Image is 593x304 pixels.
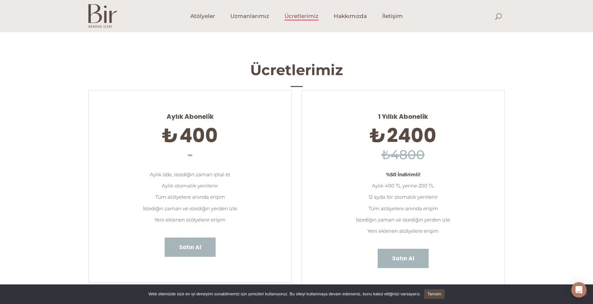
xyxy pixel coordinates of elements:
h6: - [98,145,282,164]
span: Aylık Abonelik [98,107,282,121]
span: ₺ [162,122,178,149]
h6: ₺4800 [311,145,495,164]
span: ₺ [370,122,386,149]
span: Atölyeler [190,13,215,20]
span: 1 Yıllık Abonelik [311,107,495,121]
li: Yeni eklenen atölyelere erişim [311,225,495,237]
li: Aylık öde, istediğin zaman iptal et [98,169,282,180]
span: Ücretlerimiz [284,13,318,20]
li: Aylık 400 TL yerine 200 TL [311,180,495,191]
span: İletişim [382,13,403,20]
a: Satın Al [378,249,429,268]
li: Aylık otomatik yenilenir [98,180,282,191]
span: Hakkımızda [334,13,367,20]
li: İstediğin zaman ve istediğin yerden izle [98,203,282,214]
div: Open Intercom Messenger [571,282,587,298]
li: Tüm atölyelere anında erişim [311,203,495,214]
span: Web sitemizde size en iyi deneyimi sunabilmemiz için çerezleri kullanıyoruz. Bu siteyi kullanmaya... [148,291,421,297]
span: 2400 [387,122,436,149]
li: Tüm atölyelere anında erişim [98,191,282,203]
li: 12 ayda bir otomatik yenilenir [311,191,495,203]
a: Satın Al [165,238,216,257]
span: Satın Al [392,254,414,263]
li: İstediğin zaman ve istediğin yerden izle [311,214,495,225]
span: 400 [179,122,218,149]
a: Tamam [424,289,445,299]
strong: %50 İndirimli! [386,171,420,178]
span: Satın Al [179,243,201,251]
span: Uzmanlarımız [230,13,269,20]
li: Yeni eklenen atölyelere erişim [98,214,282,225]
